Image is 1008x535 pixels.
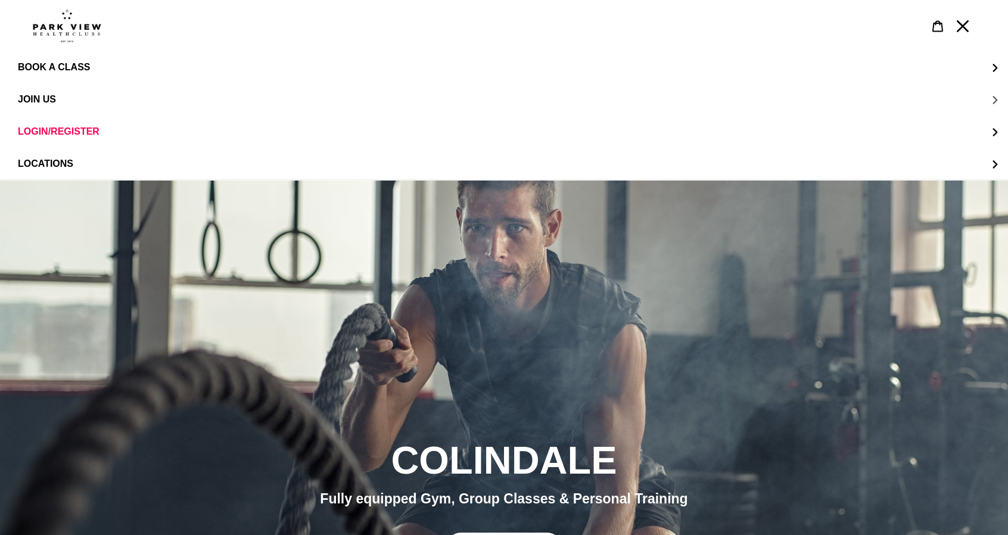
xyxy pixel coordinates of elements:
[33,9,101,42] img: Park view health clubs is a gym near you.
[18,94,56,105] span: JOIN US
[179,437,829,484] h2: COLINDALE
[950,13,975,39] button: Menu
[18,62,90,73] span: BOOK A CLASS
[18,126,99,137] span: LOGIN/REGISTER
[18,158,73,169] span: LOCATIONS
[320,491,687,506] span: Fully equipped Gym, Group Classes & Personal Training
